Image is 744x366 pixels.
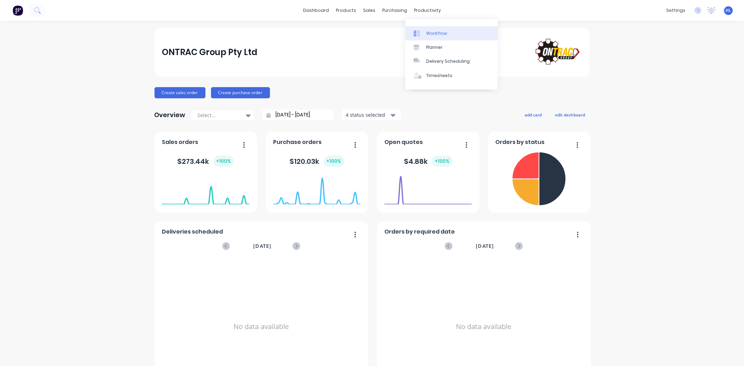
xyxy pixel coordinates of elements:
button: edit dashboard [551,110,590,119]
div: Planner [426,44,443,51]
img: Factory [13,5,23,16]
a: Workflow [405,26,498,40]
span: Purchase orders [273,138,322,146]
button: Create purchase order [211,87,270,98]
div: $ 273.44k [178,155,234,167]
span: Orders by required date [384,228,455,236]
div: 4 status selected [346,111,390,119]
span: HL [726,7,731,14]
div: productivity [411,5,444,16]
button: 4 status selected [342,110,401,120]
div: + 100 % [324,155,344,167]
img: ONTRAC Group Pty Ltd [533,37,582,68]
button: Create sales order [155,87,205,98]
div: settings [663,5,689,16]
div: Workflow [426,30,447,37]
div: purchasing [379,5,411,16]
span: [DATE] [476,242,494,250]
div: $ 4.88k [404,155,452,167]
button: add card [520,110,547,119]
div: Delivery Scheduling [426,58,470,64]
a: Delivery Scheduling [405,54,498,68]
div: Timesheets [426,73,452,79]
span: Open quotes [384,138,423,146]
a: Planner [405,40,498,54]
div: + 100 % [213,155,234,167]
div: sales [360,5,379,16]
div: products [332,5,360,16]
span: Sales orders [162,138,198,146]
span: Orders by status [495,138,544,146]
div: ONTRAC Group Pty Ltd [162,45,257,59]
div: Overview [155,108,186,122]
div: $ 120.03k [290,155,344,167]
div: + 100 % [432,155,452,167]
a: Timesheets [405,69,498,83]
span: [DATE] [253,242,271,250]
a: dashboard [300,5,332,16]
